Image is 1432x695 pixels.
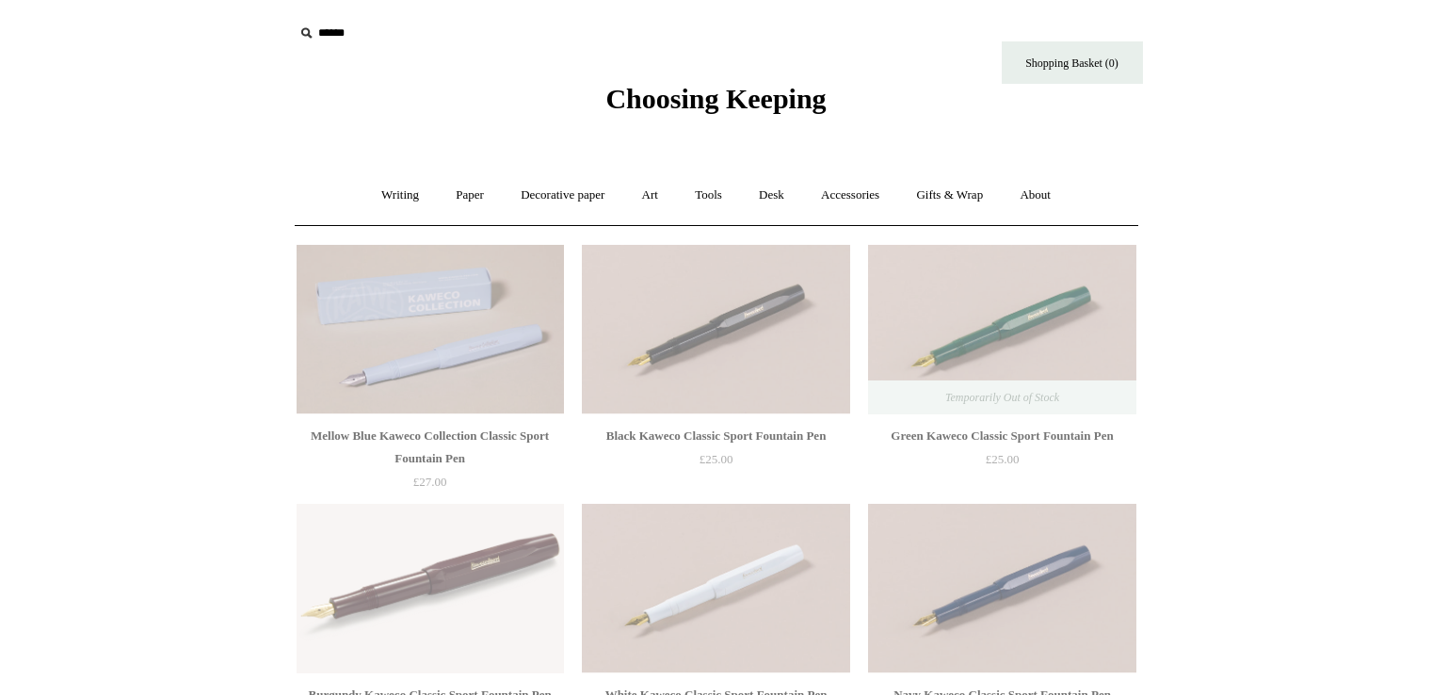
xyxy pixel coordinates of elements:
a: Art [625,170,675,220]
span: £27.00 [413,475,447,489]
div: Green Kaweco Classic Sport Fountain Pen [873,425,1131,447]
a: Black Kaweco Classic Sport Fountain Pen Black Kaweco Classic Sport Fountain Pen [582,245,849,414]
img: Navy Kaweco Classic Sport Fountain Pen [868,504,1135,673]
div: Mellow Blue Kaweco Collection Classic Sport Fountain Pen [301,425,559,470]
img: Green Kaweco Classic Sport Fountain Pen [868,245,1135,414]
img: Black Kaweco Classic Sport Fountain Pen [582,245,849,414]
a: Desk [742,170,801,220]
span: £25.00 [986,452,1020,466]
span: Temporarily Out of Stock [926,380,1078,414]
img: Burgundy Kaweco Classic Sport Fountain Pen [297,504,564,673]
a: Black Kaweco Classic Sport Fountain Pen £25.00 [582,425,849,502]
a: Gifts & Wrap [899,170,1000,220]
a: White Kaweco Classic Sport Fountain Pen White Kaweco Classic Sport Fountain Pen [582,504,849,673]
a: Navy Kaweco Classic Sport Fountain Pen Navy Kaweco Classic Sport Fountain Pen [868,504,1135,673]
a: Green Kaweco Classic Sport Fountain Pen £25.00 [868,425,1135,502]
img: Mellow Blue Kaweco Collection Classic Sport Fountain Pen [297,245,564,414]
a: Tools [678,170,739,220]
a: Green Kaweco Classic Sport Fountain Pen Green Kaweco Classic Sport Fountain Pen Temporarily Out o... [868,245,1135,414]
a: Decorative paper [504,170,621,220]
img: White Kaweco Classic Sport Fountain Pen [582,504,849,673]
a: Burgundy Kaweco Classic Sport Fountain Pen Burgundy Kaweco Classic Sport Fountain Pen [297,504,564,673]
a: About [1003,170,1068,220]
a: Shopping Basket (0) [1002,41,1143,84]
a: Paper [439,170,501,220]
span: Choosing Keeping [605,83,826,114]
a: Writing [364,170,436,220]
span: £25.00 [700,452,733,466]
div: Black Kaweco Classic Sport Fountain Pen [587,425,845,447]
a: Choosing Keeping [605,98,826,111]
a: Accessories [804,170,896,220]
a: Mellow Blue Kaweco Collection Classic Sport Fountain Pen £27.00 [297,425,564,502]
a: Mellow Blue Kaweco Collection Classic Sport Fountain Pen Mellow Blue Kaweco Collection Classic Sp... [297,245,564,414]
